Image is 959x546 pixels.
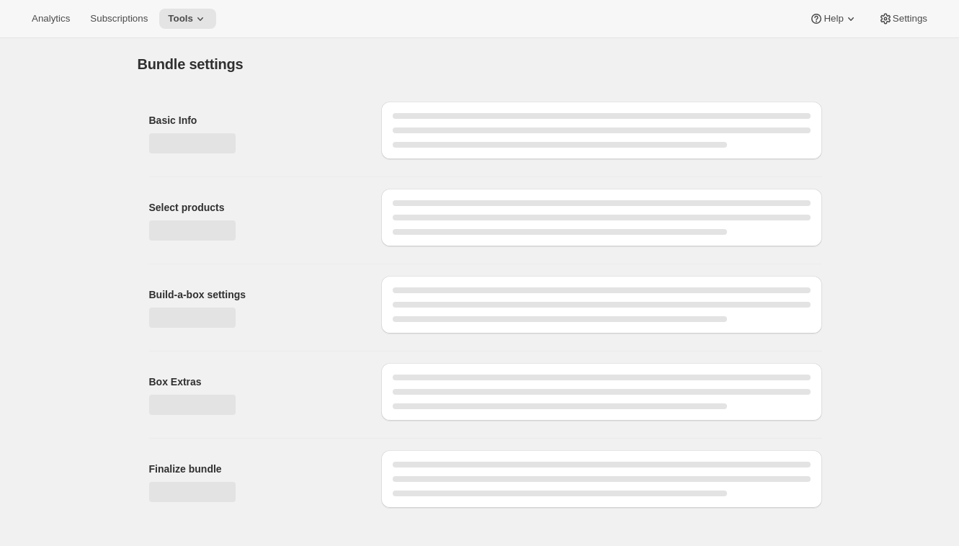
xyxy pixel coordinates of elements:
[159,9,216,29] button: Tools
[149,287,358,302] h2: Build-a-box settings
[149,200,358,215] h2: Select products
[800,9,866,29] button: Help
[32,13,70,24] span: Analytics
[23,9,79,29] button: Analytics
[168,13,193,24] span: Tools
[893,13,927,24] span: Settings
[149,113,358,127] h2: Basic Info
[870,9,936,29] button: Settings
[120,38,839,519] div: Page loading
[81,9,156,29] button: Subscriptions
[149,375,358,389] h2: Box Extras
[149,462,358,476] h2: Finalize bundle
[90,13,148,24] span: Subscriptions
[138,55,244,73] h1: Bundle settings
[824,13,843,24] span: Help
